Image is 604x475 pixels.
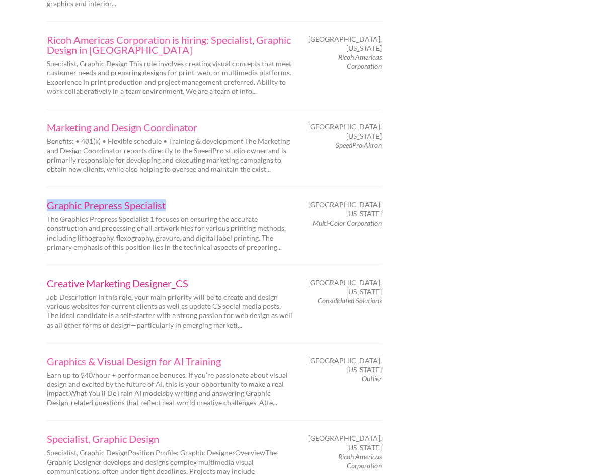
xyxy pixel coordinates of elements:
[47,200,293,210] a: Graphic Prepress Specialist
[308,356,382,374] span: [GEOGRAPHIC_DATA], [US_STATE]
[47,35,293,55] a: Ricoh Americas Corporation is hiring: Specialist, Graphic Design in [GEOGRAPHIC_DATA]
[308,122,382,140] span: [GEOGRAPHIC_DATA], [US_STATE]
[338,53,382,70] em: Ricoh Americas Corporation
[338,452,382,470] em: Ricoh Americas Corporation
[47,293,293,330] p: Job Description In this role, your main priority will be to create and design various websites fo...
[362,374,382,383] em: Outlier
[47,356,293,366] a: Graphics & Visual Design for AI Training
[318,296,382,305] em: Consolidated Solutions
[47,434,293,444] a: Specialist, Graphic Design
[47,137,293,174] p: Benefits: • 401(k) • Flexible schedule • Training & development The Marketing and Design Coordina...
[47,278,293,288] a: Creative Marketing Designer_CS
[308,35,382,53] span: [GEOGRAPHIC_DATA], [US_STATE]
[308,200,382,218] span: [GEOGRAPHIC_DATA], [US_STATE]
[308,278,382,296] span: [GEOGRAPHIC_DATA], [US_STATE]
[47,371,293,408] p: Earn up to $40/hour + performance bonuses. If you're passionate about visual design and excited b...
[47,215,293,252] p: The Graphics Prepress Specialist 1 focuses on ensuring the accurate construction and processing o...
[336,141,382,149] em: SpeedPro Akron
[313,219,382,227] em: Multi-Color Corporation
[308,434,382,452] span: [GEOGRAPHIC_DATA], [US_STATE]
[47,122,293,132] a: Marketing and Design Coordinator
[47,59,293,96] p: Specialist, Graphic Design This role involves creating visual concepts that meet customer needs a...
